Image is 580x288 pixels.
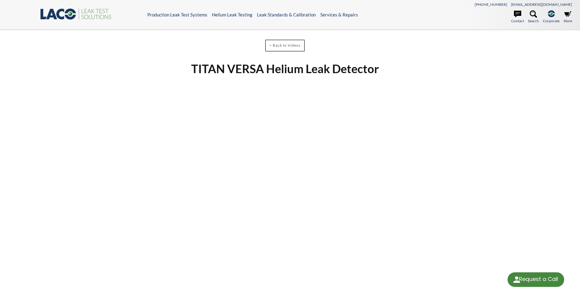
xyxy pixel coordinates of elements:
[511,2,572,7] a: [EMAIL_ADDRESS][DOMAIN_NAME]
[265,40,305,52] a: < Back to Videos
[257,12,316,17] a: Leak Standards & Calibration
[508,272,564,287] div: Request a Call
[475,2,507,7] a: [PHONE_NUMBER]
[177,61,393,76] h1: TITAN VERSA Helium Leak Detector
[512,275,522,284] img: round button
[147,12,207,17] a: Production Leak Test Systems
[511,10,524,24] a: Contact
[320,12,358,17] a: Services & Repairs
[543,18,560,24] span: Corporate
[564,10,572,24] a: Store
[528,10,539,24] a: Search
[519,272,558,286] div: Request a Call
[212,12,252,17] a: Helium Leak Testing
